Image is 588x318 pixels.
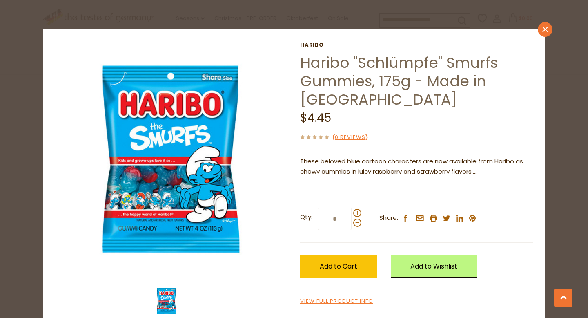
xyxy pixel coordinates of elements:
p: These beloved blue cartoon characters are now available from Haribo as chewy gummies in juicy ras... [300,157,533,177]
span: Share: [379,213,398,223]
strong: Qty: [300,212,312,222]
button: Add to Cart [300,255,377,278]
a: 0 Reviews [335,133,365,142]
a: Haribo "Schlümpfe" Smurfs Gummies, 175g - Made in [GEOGRAPHIC_DATA] [300,52,498,110]
a: Add to Wishlist [391,255,477,278]
span: $4.45 [300,110,331,126]
a: View Full Product Info [300,297,373,306]
img: Haribo The Smurfs Gummies [55,42,288,275]
img: Haribo The Smurfs Gummies [150,284,183,317]
a: Haribo [300,42,533,48]
span: Add to Cart [320,262,357,271]
input: Qty: [318,208,352,230]
span: ( ) [332,133,368,141]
